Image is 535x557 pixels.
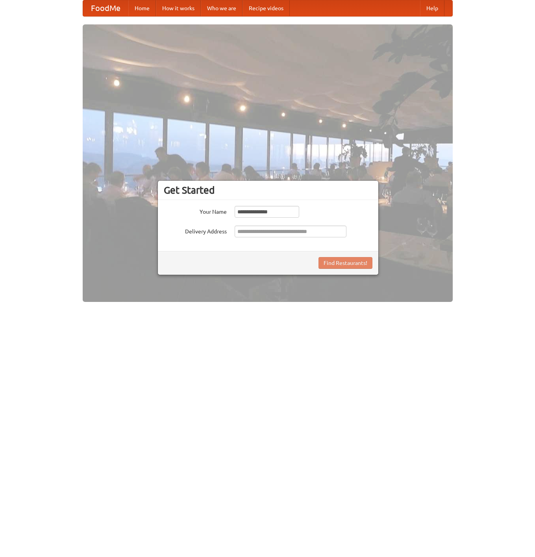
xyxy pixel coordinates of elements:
[420,0,444,16] a: Help
[164,226,227,235] label: Delivery Address
[318,257,372,269] button: Find Restaurants!
[243,0,290,16] a: Recipe videos
[128,0,156,16] a: Home
[164,206,227,216] label: Your Name
[164,184,372,196] h3: Get Started
[83,0,128,16] a: FoodMe
[201,0,243,16] a: Who we are
[156,0,201,16] a: How it works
